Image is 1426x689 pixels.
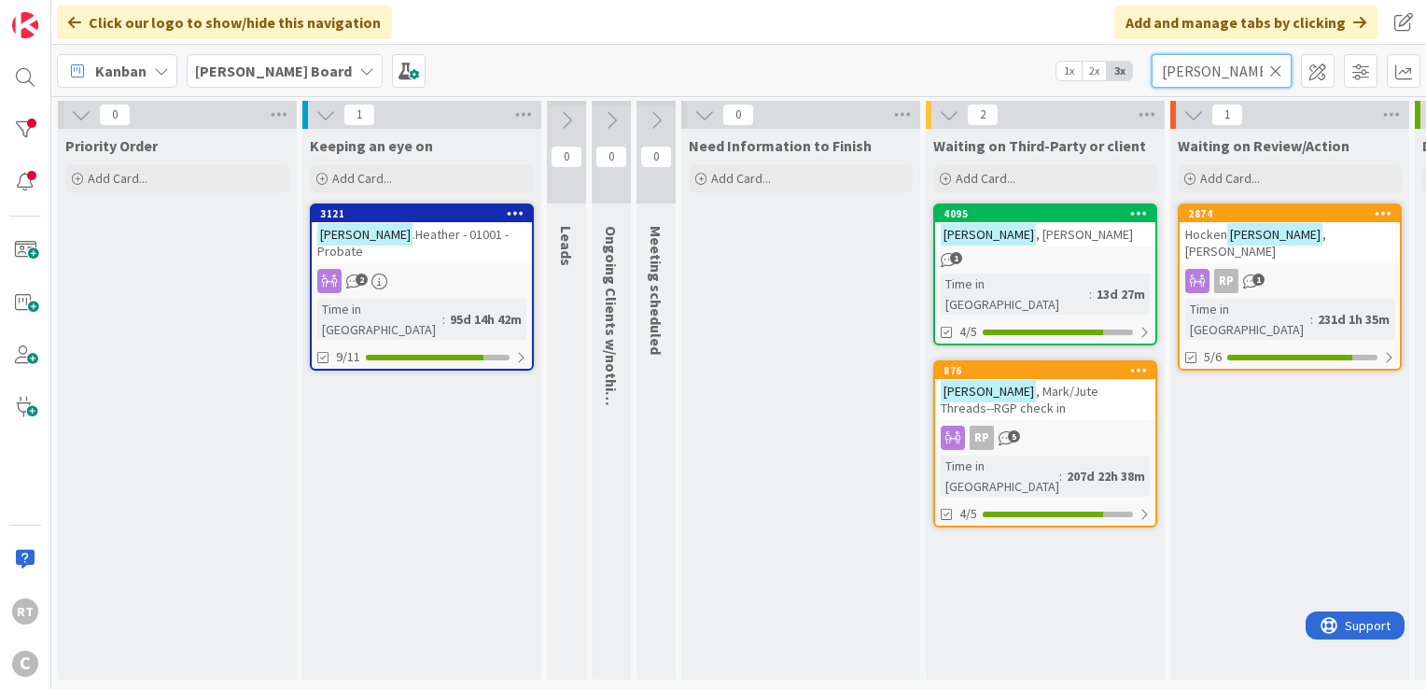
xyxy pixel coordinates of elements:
span: Ongoing Clients w/nothing ATM [602,226,621,440]
div: 4095[PERSON_NAME], [PERSON_NAME] [935,205,1155,246]
input: Quick Filter... [1152,54,1292,88]
div: 4095 [944,207,1155,220]
a: 3121[PERSON_NAME].Heather - 01001 - ProbateTime in [GEOGRAPHIC_DATA]:95d 14h 42m9/11 [310,204,534,371]
div: C [12,651,38,677]
span: 0 [640,146,672,168]
span: 0 [595,146,627,168]
mark: [PERSON_NAME] [317,223,412,245]
div: RT [12,598,38,625]
span: Kanban [95,60,147,82]
span: Waiting on Review/Action [1178,136,1349,155]
span: 1x [1056,62,1082,80]
span: Waiting on Third-Party or client [933,136,1146,155]
a: 876[PERSON_NAME], Mark/Jute Threads--RGP check inRPTime in [GEOGRAPHIC_DATA]:207d 22h 38m4/5 [933,360,1157,527]
span: 4/5 [959,322,977,342]
span: 2 [356,274,368,286]
div: 95d 14h 42m [445,309,526,330]
span: Priority Order [65,136,158,155]
span: , Mark/Jute Threads--RGP check in [941,383,1098,416]
span: Hocken [1185,226,1227,243]
span: Add Card... [88,170,147,187]
span: Keeping an eye on [310,136,433,155]
div: RP [1180,269,1400,293]
div: 2874 [1180,205,1400,222]
div: 876 [944,364,1155,377]
span: Need Information to Finish [689,136,872,155]
div: 231d 1h 35m [1313,309,1394,330]
div: Time in [GEOGRAPHIC_DATA] [941,274,1089,315]
span: 1 [343,104,375,126]
div: Time in [GEOGRAPHIC_DATA] [1185,299,1310,340]
img: Visit kanbanzone.com [12,12,38,38]
span: 3x [1107,62,1132,80]
span: : [1089,284,1092,304]
span: Leads [557,226,576,266]
div: Time in [GEOGRAPHIC_DATA] [941,456,1059,497]
span: 0 [551,146,582,168]
mark: [PERSON_NAME] [1227,223,1322,245]
mark: [PERSON_NAME] [941,223,1036,245]
b: [PERSON_NAME] Board [195,62,352,80]
div: 4095 [935,205,1155,222]
span: 5/6 [1204,347,1222,367]
span: Add Card... [1200,170,1260,187]
span: Add Card... [711,170,771,187]
a: 2874Hocken[PERSON_NAME], [PERSON_NAME]RPTime in [GEOGRAPHIC_DATA]:231d 1h 35m5/6 [1178,204,1402,371]
span: 9/11 [336,347,360,367]
span: .Heather - 01001 - Probate [317,226,509,260]
div: 876[PERSON_NAME], Mark/Jute Threads--RGP check in [935,362,1155,420]
div: 2874Hocken[PERSON_NAME], [PERSON_NAME] [1180,205,1400,263]
span: 1 [1211,104,1243,126]
span: : [1310,309,1313,330]
div: 3121 [312,205,532,222]
div: RP [1214,269,1238,293]
span: 0 [722,104,754,126]
div: 3121 [320,207,532,220]
span: 5 [1008,430,1020,443]
div: Click our logo to show/hide this navigation [57,6,392,39]
span: Support [39,3,85,25]
a: 4095[PERSON_NAME], [PERSON_NAME]Time in [GEOGRAPHIC_DATA]:13d 27m4/5 [933,204,1157,345]
span: 1 [950,252,962,264]
span: : [442,309,445,330]
div: RP [935,426,1155,450]
span: , [PERSON_NAME] [1185,226,1326,260]
div: 13d 27m [1092,284,1150,304]
span: Meeting scheduled [647,226,665,355]
div: RP [970,426,994,450]
span: 2 [967,104,999,126]
div: Add and manage tabs by clicking [1114,6,1377,39]
span: Add Card... [956,170,1015,187]
span: 4/5 [959,504,977,524]
span: 1 [1252,274,1265,286]
span: Add Card... [332,170,392,187]
span: 0 [99,104,131,126]
div: 3121[PERSON_NAME].Heather - 01001 - Probate [312,205,532,263]
div: Time in [GEOGRAPHIC_DATA] [317,299,442,340]
span: , [PERSON_NAME] [1036,226,1133,243]
span: 2x [1082,62,1107,80]
div: 207d 22h 38m [1062,466,1150,486]
div: 876 [935,362,1155,379]
mark: [PERSON_NAME] [941,380,1036,401]
span: : [1059,466,1062,486]
div: 2874 [1188,207,1400,220]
